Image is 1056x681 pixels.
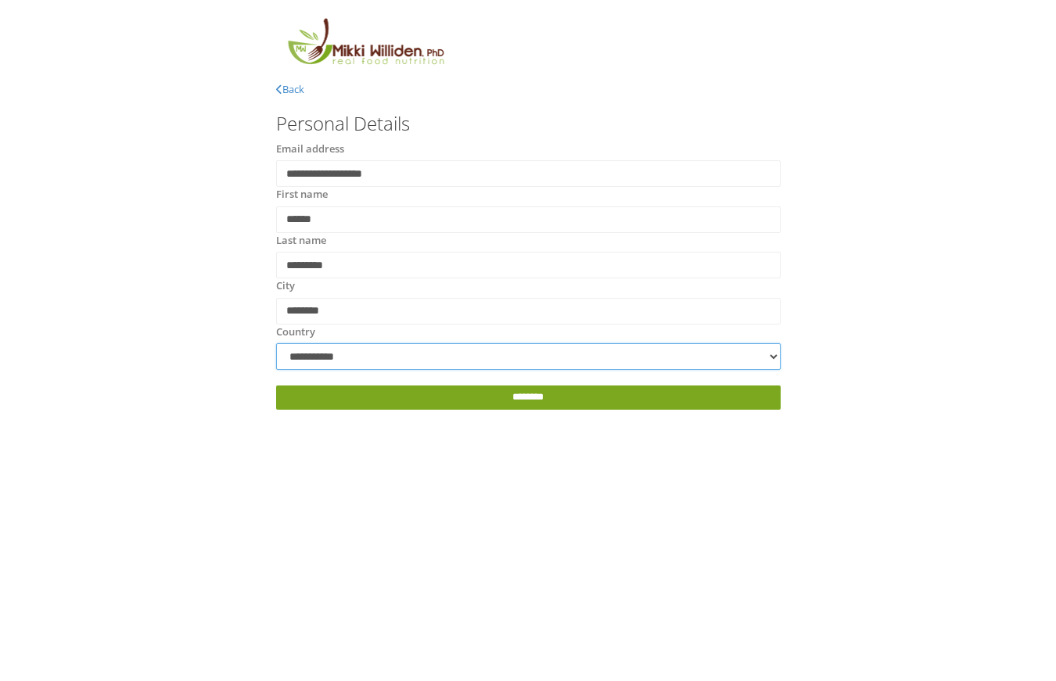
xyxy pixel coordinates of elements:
label: First name [276,187,328,203]
a: Back [276,82,304,96]
label: Email address [276,142,344,157]
label: Country [276,324,315,340]
img: MikkiLogoMain.png [276,16,454,74]
label: Last name [276,233,326,249]
label: City [276,278,295,294]
h3: Personal Details [276,113,781,134]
